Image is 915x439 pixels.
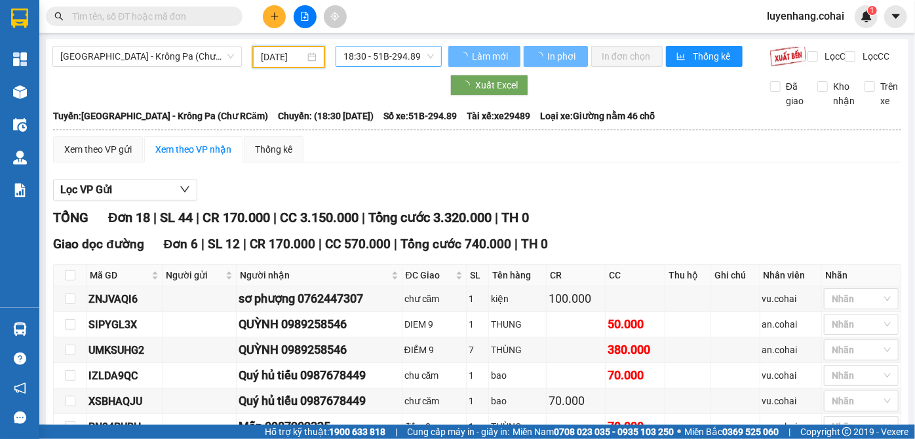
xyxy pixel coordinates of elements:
span: ĐC Giao [406,268,453,282]
td: XSBHAQJU [87,389,163,414]
div: 1 [469,419,486,434]
sup: 1 [868,6,877,15]
span: Tổng cước 3.320.000 [368,210,492,225]
span: Làm mới [472,49,510,64]
span: caret-down [890,10,902,22]
img: 9k= [769,46,807,67]
div: Mẫn 0987202335 [239,417,400,436]
span: aim [330,12,340,21]
div: an.cohai [762,317,819,332]
span: TỔNG [53,210,88,225]
span: | [201,237,204,252]
span: Lọc VP Gửi [60,181,112,198]
span: | [395,425,397,439]
input: 13/09/2025 [261,50,305,64]
span: | [196,210,199,225]
span: | [394,237,397,252]
span: question-circle [14,353,26,365]
div: Thống kê [255,142,292,157]
th: CC [606,265,665,286]
div: Quý hủ tiếu 0987678449 [239,392,400,410]
th: SL [467,265,489,286]
span: file-add [300,12,309,21]
button: Lọc VP Gửi [53,180,197,200]
button: Xuất Excel [450,75,528,96]
div: THUNG [491,317,544,332]
div: 1 [469,394,486,408]
td: ZNJVAQI6 [87,286,163,312]
span: CC 3.150.000 [280,210,359,225]
button: In phơi [524,46,588,67]
span: CR 170.000 [250,237,315,252]
span: Tổng cước 740.000 [400,237,511,252]
div: 1 [469,317,486,332]
span: Mã GD [90,268,149,282]
span: Đơn 6 [164,237,199,252]
th: Nhân viên [760,265,822,286]
div: 70.000 [608,366,663,385]
span: Tài xế: xe29489 [467,109,530,123]
span: Đã giao [781,79,809,108]
div: 70.000 [608,417,663,436]
span: | [515,237,518,252]
span: SL 44 [160,210,193,225]
span: Hỗ trợ kỹ thuật: [265,425,385,439]
img: warehouse-icon [13,322,27,336]
div: kiện [491,292,544,306]
th: CR [547,265,606,286]
span: 18:30 - 51B-294.89 [343,47,434,66]
button: file-add [294,5,317,28]
span: loading [534,52,545,61]
span: Sài Gòn - Krông Pa (Chư RCăm) [60,47,234,66]
img: solution-icon [13,183,27,197]
div: QUỲNH 0989258546 [239,315,400,334]
strong: 1900 633 818 [329,427,385,437]
span: TH 0 [501,210,529,225]
span: | [153,210,157,225]
span: loading [459,52,470,61]
span: CC 570.000 [325,237,391,252]
div: Xem theo VP gửi [64,142,132,157]
span: copyright [842,427,851,436]
div: Quý hủ tiếu 0987678449 [239,366,400,385]
span: | [273,210,277,225]
button: caret-down [884,5,907,28]
div: sơ phượng 0762447307 [239,290,400,308]
th: Tên hàng [489,265,547,286]
div: ĐIỂM 9 [404,343,464,357]
td: SIPYGL3X [87,312,163,337]
div: UMKSUHG2 [88,342,160,358]
span: | [495,210,498,225]
div: 50.000 [608,315,663,334]
div: chu căm [404,368,464,383]
img: warehouse-icon [13,118,27,132]
span: message [14,411,26,424]
strong: 0369 525 060 [722,427,779,437]
div: IZLDA9QC [88,368,160,384]
b: Tuyến: [GEOGRAPHIC_DATA] - Krông Pa (Chư RCăm) [53,111,268,121]
span: 1 [870,6,874,15]
span: Chuyến: (18:30 [DATE]) [278,109,374,123]
img: warehouse-icon [13,151,27,164]
div: QUỲNH 0989258546 [239,341,400,359]
span: Miền Nam [513,425,674,439]
span: In phơi [547,49,577,64]
span: luyenhang.cohai [756,8,855,24]
div: SIPYGL3X [88,316,160,333]
span: | [788,425,790,439]
div: 7 [469,343,486,357]
div: Xem theo VP nhận [155,142,231,157]
div: 1 [469,292,486,306]
div: chư căm [404,394,464,408]
span: | [362,210,365,225]
span: Người gửi [166,268,223,282]
td: UMKSUHG2 [87,337,163,363]
span: TH 0 [521,237,548,252]
button: plus [263,5,286,28]
div: 1 [469,368,486,383]
button: Làm mới [448,46,520,67]
span: Lọc CC [857,49,891,64]
button: aim [324,5,347,28]
div: an.cohai [762,343,819,357]
div: Nhãn [825,268,897,282]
